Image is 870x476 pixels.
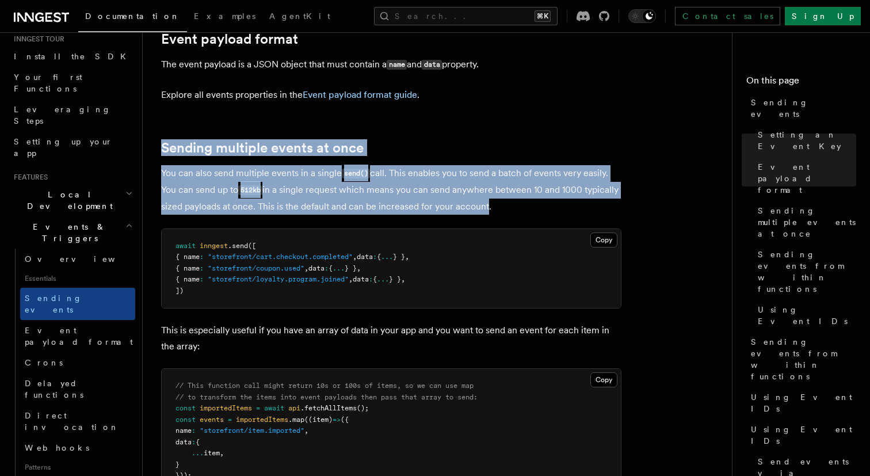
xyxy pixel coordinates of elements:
span: , [220,449,224,457]
button: Toggle dark mode [628,9,656,23]
span: api [288,404,300,412]
span: ({ [341,416,349,424]
span: : [373,253,377,261]
span: ([ [248,242,256,250]
a: Leveraging Steps [9,99,135,131]
button: Copy [590,233,617,247]
span: Your first Functions [14,73,82,93]
span: // to transform the items into event payloads then pass that array to send: [175,393,478,401]
span: Sending events from within functions [758,249,856,295]
a: Event payload format [20,320,135,352]
span: Event payload format [25,326,133,346]
p: This is especially useful if you have an array of data in your app and you want to send an event ... [161,322,621,355]
span: await [264,404,284,412]
span: .fetchAllItems [300,404,357,412]
span: { name [175,264,200,272]
a: Event payload format [161,31,298,47]
span: } } [345,264,357,272]
span: : [369,275,373,283]
span: "storefront/loyalty.program.joined" [208,275,349,283]
span: , [357,264,361,272]
span: Event payload format [758,161,856,196]
span: AgentKit [269,12,330,21]
span: Overview [25,254,143,264]
span: Setting up your app [14,137,113,158]
span: Leveraging Steps [14,105,111,125]
a: Using Event IDs [746,419,856,451]
span: : [200,275,204,283]
button: Copy [590,372,617,387]
span: : [200,264,204,272]
p: The event payload is a JSON object that must contain a and property. [161,56,621,73]
span: Using Event IDs [758,304,856,327]
span: data [357,253,373,261]
a: Sending events [20,288,135,320]
a: Using Event IDs [753,299,856,332]
span: Delayed functions [25,379,83,399]
span: ]) [175,287,184,295]
a: Delayed functions [20,373,135,405]
span: Using Event IDs [751,424,856,447]
span: Sending events from within functions [751,336,856,382]
p: You can also send multiple events in a single call. This enables you to send a batch of events ve... [161,165,621,215]
span: Using Event IDs [751,391,856,414]
a: Documentation [78,3,187,32]
a: Setting an Event Key [753,124,856,157]
span: , [405,253,409,261]
span: Inngest tour [9,35,64,44]
a: Webhooks [20,437,135,458]
span: Sending events [25,294,82,314]
a: Setting up your app [9,131,135,163]
span: ... [192,449,204,457]
a: Direct invocation [20,405,135,437]
a: AgentKit [262,3,337,31]
span: Crons [25,358,63,367]
span: const [175,404,196,412]
span: const [175,416,196,424]
span: await [175,242,196,250]
a: Overview [20,249,135,269]
a: Sending events from within functions [753,244,856,299]
span: , [401,275,405,283]
a: Examples [187,3,262,31]
a: Event payload format [753,157,856,200]
span: { [373,275,377,283]
a: Crons [20,352,135,373]
span: data [308,264,325,272]
a: Using Event IDs [746,387,856,419]
span: importedItems [200,404,252,412]
span: ... [381,253,393,261]
span: "storefront/coupon.used" [208,264,304,272]
h4: On this page [746,74,856,92]
span: Direct invocation [25,411,119,432]
span: { name [175,275,200,283]
button: Search...⌘K [374,7,558,25]
span: Install the SDK [14,52,133,61]
span: } } [389,275,401,283]
span: .send [228,242,248,250]
span: , [349,275,353,283]
span: Webhooks [25,443,89,452]
code: name [387,60,407,70]
span: = [256,404,260,412]
a: Sending multiple events at once [753,200,856,244]
span: inngest [200,242,228,250]
p: Explore all events properties in the . [161,87,621,103]
span: item [204,449,220,457]
span: name [175,427,192,435]
span: Features [9,173,48,182]
span: events [200,416,224,424]
a: Sending multiple events at once [161,140,364,156]
span: } } [393,253,405,261]
span: data [175,438,192,446]
span: : [200,253,204,261]
span: ... [333,264,345,272]
span: data [353,275,369,283]
code: 512kb [238,185,262,195]
span: : [192,427,196,435]
span: Documentation [85,12,180,21]
span: Sending events [751,97,856,120]
button: Events & Triggers [9,216,135,249]
span: Events & Triggers [9,221,125,244]
span: ((item) [304,416,333,424]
